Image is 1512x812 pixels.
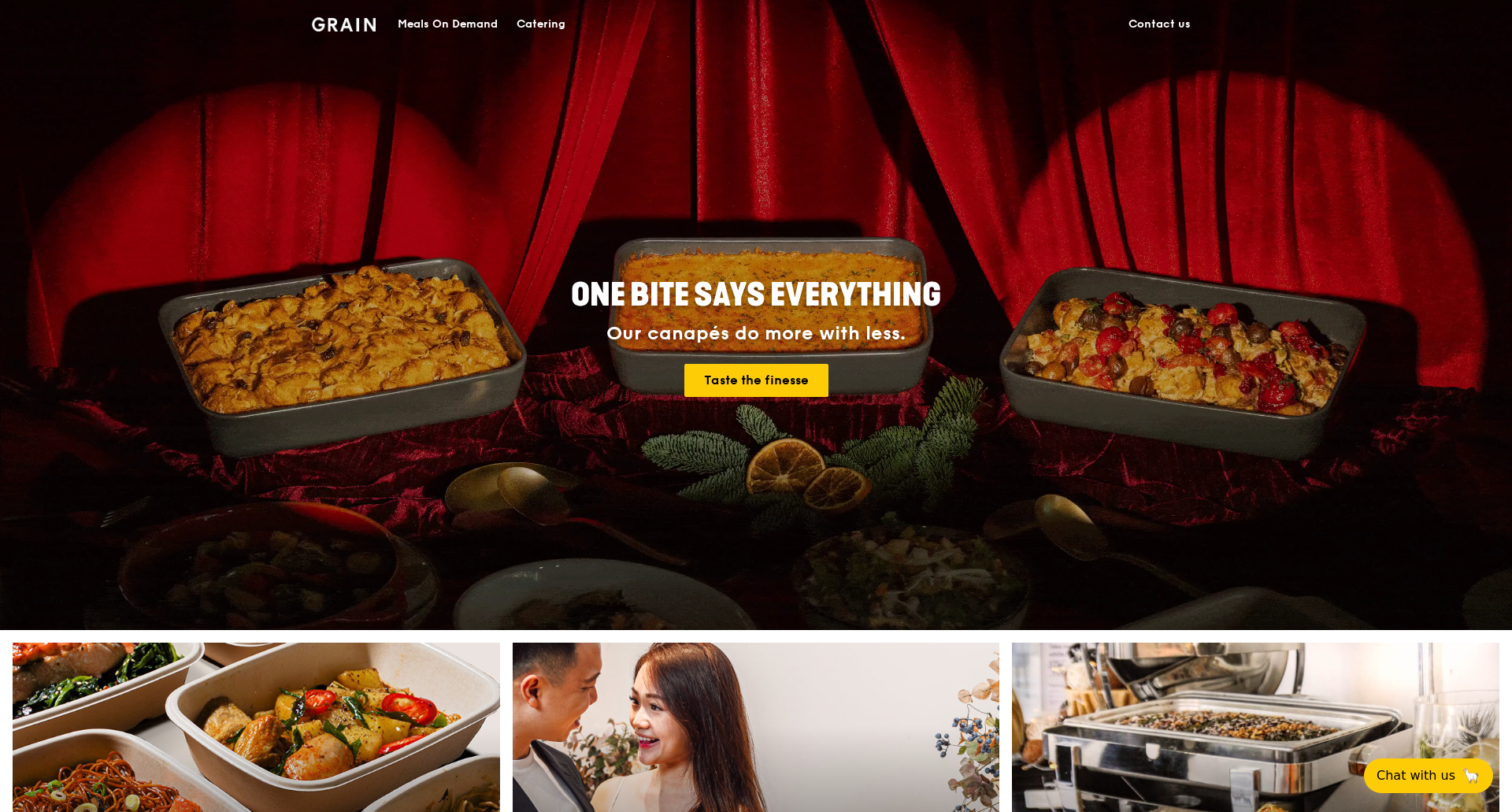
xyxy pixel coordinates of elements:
div: Meals On Demand [398,1,498,48]
span: ONE BITE SAYS EVERYTHING [571,276,941,314]
a: Catering [507,1,575,48]
button: Chat with us🦙 [1364,758,1493,793]
img: Grain [312,17,376,32]
div: Our canapés do more with less. [472,323,1039,345]
span: 🦙 [1462,766,1480,785]
a: Taste the finesse [684,364,828,397]
span: Chat with us [1377,766,1455,785]
a: Contact us [1119,1,1200,48]
div: Catering [517,1,565,48]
